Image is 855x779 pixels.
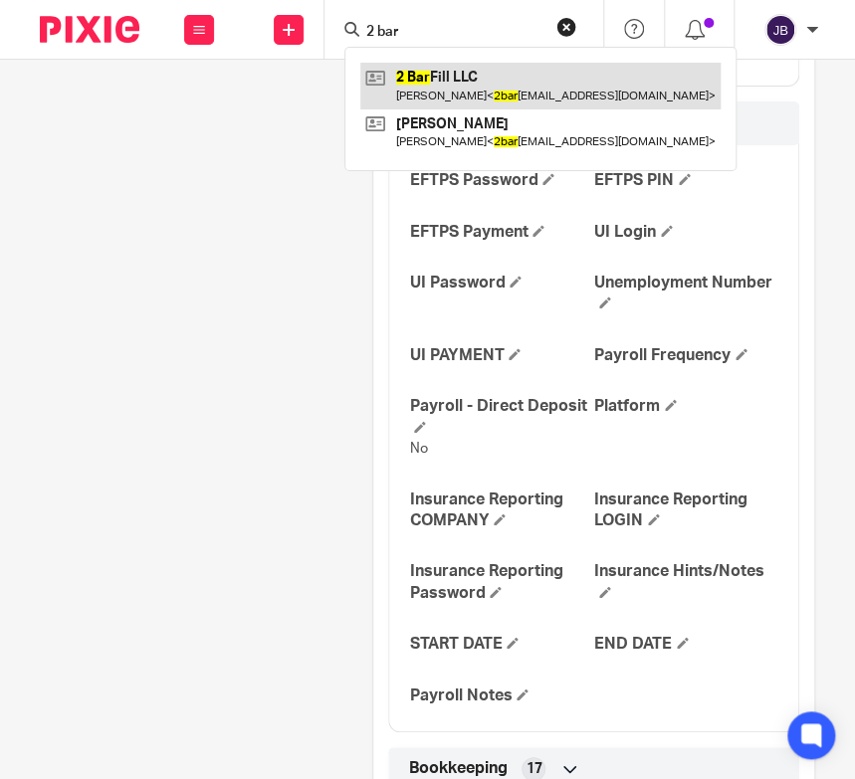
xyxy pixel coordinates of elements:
[409,442,427,456] span: No
[594,634,778,655] h4: END DATE
[594,170,778,191] h4: EFTPS PIN
[409,489,593,532] h4: Insurance Reporting COMPANY
[409,685,593,706] h4: Payroll Notes
[364,24,543,42] input: Search
[409,170,593,191] h4: EFTPS Password
[594,222,778,243] h4: UI Login
[526,759,541,779] span: 17
[409,345,593,366] h4: UI PAYMENT
[409,222,593,243] h4: EFTPS Payment
[556,17,576,37] button: Clear
[764,14,796,46] img: svg%3E
[409,634,593,655] h4: START DATE
[594,273,778,315] h4: Unemployment Number
[594,561,778,604] h4: Insurance Hints/Notes
[594,396,778,417] h4: Platform
[409,273,593,293] h4: UI Password
[594,345,778,366] h4: Payroll Frequency
[409,396,593,439] h4: Payroll - Direct Deposit
[408,758,507,779] span: Bookkeeping
[409,561,593,604] h4: Insurance Reporting Password
[40,16,139,43] img: Pixie
[594,489,778,532] h4: Insurance Reporting LOGIN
